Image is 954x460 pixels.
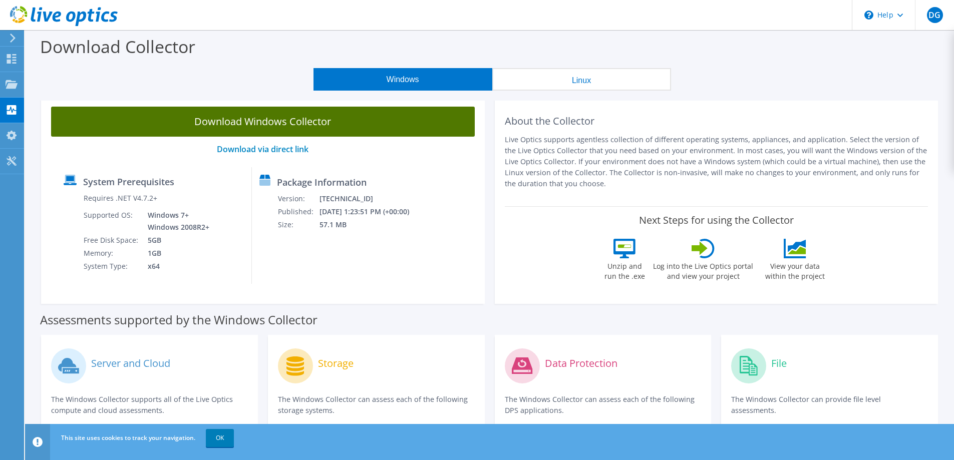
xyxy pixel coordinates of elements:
[83,260,140,273] td: System Type:
[83,177,174,187] label: System Prerequisites
[140,247,211,260] td: 1GB
[731,394,928,416] p: The Windows Collector can provide file level assessments.
[927,7,943,23] span: DG
[771,358,787,368] label: File
[83,247,140,260] td: Memory:
[759,258,831,281] label: View your data within the project
[84,193,157,203] label: Requires .NET V4.7.2+
[319,218,423,231] td: 57.1 MB
[313,68,492,91] button: Windows
[319,192,423,205] td: [TECHNICAL_ID]
[91,358,170,368] label: Server and Cloud
[217,144,308,155] a: Download via direct link
[545,358,617,368] label: Data Protection
[277,177,367,187] label: Package Information
[278,394,475,416] p: The Windows Collector can assess each of the following storage systems.
[206,429,234,447] a: OK
[83,209,140,234] td: Supported OS:
[140,209,211,234] td: Windows 7+ Windows 2008R2+
[277,192,319,205] td: Version:
[51,394,248,416] p: The Windows Collector supports all of the Live Optics compute and cloud assessments.
[277,218,319,231] td: Size:
[505,115,928,127] h2: About the Collector
[505,134,928,189] p: Live Optics supports agentless collection of different operating systems, appliances, and applica...
[653,258,754,281] label: Log into the Live Optics portal and view your project
[318,358,354,368] label: Storage
[492,68,671,91] button: Linux
[51,107,475,137] a: Download Windows Collector
[601,258,648,281] label: Unzip and run the .exe
[40,315,317,325] label: Assessments supported by the Windows Collector
[140,260,211,273] td: x64
[639,214,794,226] label: Next Steps for using the Collector
[61,433,195,442] span: This site uses cookies to track your navigation.
[40,35,195,58] label: Download Collector
[864,11,873,20] svg: \n
[277,205,319,218] td: Published:
[505,394,702,416] p: The Windows Collector can assess each of the following DPS applications.
[83,234,140,247] td: Free Disk Space:
[140,234,211,247] td: 5GB
[319,205,423,218] td: [DATE] 1:23:51 PM (+00:00)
